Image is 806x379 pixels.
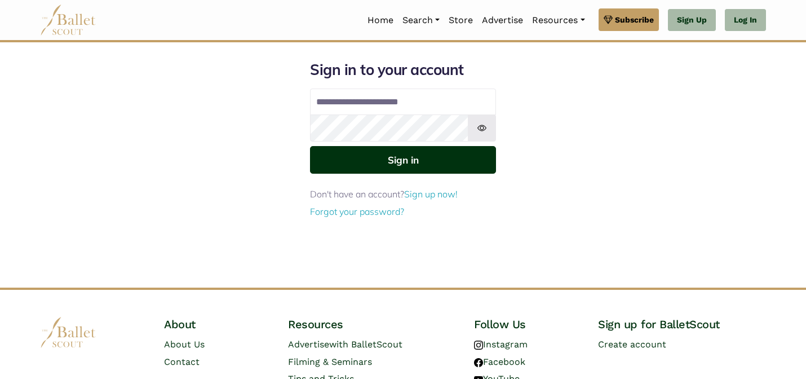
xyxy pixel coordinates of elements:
a: Advertisewith BalletScout [288,339,402,350]
a: Home [363,8,398,32]
a: Advertise [477,8,528,32]
a: Log In [725,9,766,32]
span: Subscribe [615,14,654,26]
img: instagram logo [474,341,483,350]
h4: Resources [288,317,456,332]
h4: About [164,317,270,332]
a: About Us [164,339,205,350]
h4: Sign up for BalletScout [598,317,766,332]
a: Create account [598,339,666,350]
a: Forgot your password? [310,206,404,217]
a: Search [398,8,444,32]
a: Filming & Seminars [288,356,372,367]
a: Resources [528,8,589,32]
img: facebook logo [474,358,483,367]
a: Sign Up [668,9,716,32]
p: Don't have an account? [310,187,496,202]
h4: Follow Us [474,317,580,332]
img: gem.svg [604,14,613,26]
a: Facebook [474,356,525,367]
a: Sign up now! [404,188,458,200]
span: with BalletScout [329,339,402,350]
a: Subscribe [599,8,659,31]
h1: Sign in to your account [310,60,496,80]
a: Instagram [474,339,528,350]
button: Sign in [310,146,496,174]
img: logo [40,317,96,348]
a: Store [444,8,477,32]
a: Contact [164,356,200,367]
